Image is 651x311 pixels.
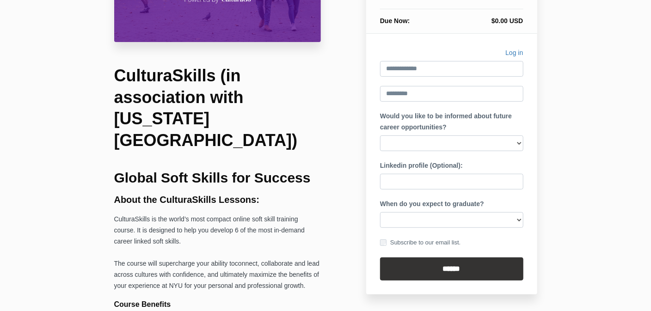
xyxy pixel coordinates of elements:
h3: About the CulturaSkills Lessons: [114,195,321,205]
a: Log in [505,48,523,61]
label: Subscribe to our email list. [380,238,461,248]
span: $0.00 USD [491,17,523,24]
input: Subscribe to our email list. [380,239,387,246]
b: Global Soft Skills for Success [114,170,311,185]
label: When do you expect to graduate? [380,199,484,210]
label: Linkedin profile (Optional): [380,160,463,171]
span: CulturaSkills is the world’s most compact online soft skill training course. It is designed to he... [114,215,305,245]
b: Course Benefits [114,300,171,308]
h1: CulturaSkills (in association with [US_STATE][GEOGRAPHIC_DATA]) [114,65,321,152]
span: The course will supercharge your ability to [114,260,235,267]
label: Would you like to be informed about future career opportunities? [380,111,523,133]
span: connect, collaborate and lead across cultures with confidence, and ultimately maximize the benefi... [114,260,319,289]
th: Due Now: [380,9,442,26]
